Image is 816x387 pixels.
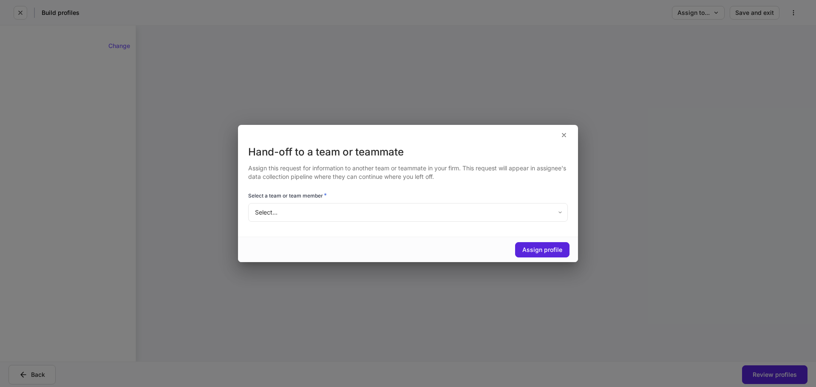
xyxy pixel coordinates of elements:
div: Assign this request for information to another team or teammate in your firm. This request will a... [248,159,568,181]
button: Assign profile [515,242,569,257]
div: Select... [248,203,567,222]
h6: Select a team or team member [248,191,327,200]
div: Assign profile [522,247,562,253]
div: Hand-off to a team or teammate [248,145,568,159]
